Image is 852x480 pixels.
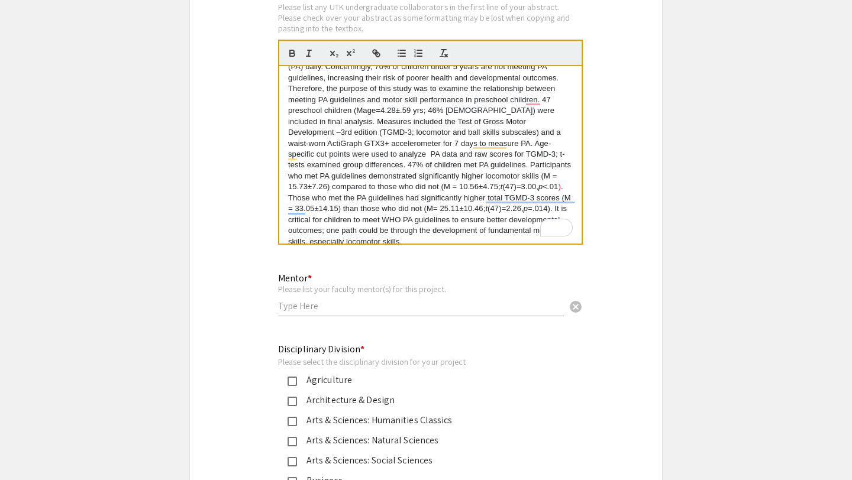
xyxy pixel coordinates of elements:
span: ) [558,182,560,191]
mat-label: Disciplinary Division [278,343,364,355]
div: Architecture & Design [297,393,546,407]
div: Please list any UTK undergraduate collaborators in the first line of your abstract. Please check ... [278,2,583,33]
div: To enrich screen reader interactions, please activate Accessibility in Grammarly extension settings [279,66,582,244]
div: Agriculture [297,373,546,387]
button: Clear [564,294,588,318]
em: p<. [538,182,550,191]
input: Type Here [278,300,564,312]
em: p [524,204,528,213]
div: Arts & Sciences: Natural Sciences [297,433,546,447]
div: Please list your faculty mentor(s) for this project. [278,284,564,294]
em: t [501,182,503,191]
p: The World Health Organization’s 24-hour movement guidelines recommend young children (3-5 years) ... [288,40,573,248]
div: Arts & Sciences: Social Sciences [297,453,546,468]
div: Arts & Sciences: Humanities Classics [297,413,546,427]
mat-label: Mentor [278,272,312,284]
span: cancel [569,300,583,314]
em: t [485,204,488,213]
iframe: Chat [9,427,50,471]
div: Please select the disciplinary division for your project [278,356,555,367]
